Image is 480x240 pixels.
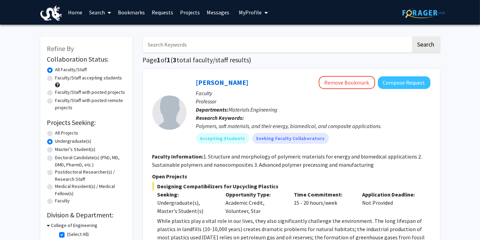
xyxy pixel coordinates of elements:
iframe: Chat [5,209,29,235]
label: Postdoctoral Researcher(s) / Research Staff [55,168,126,183]
span: Refine By [47,44,74,53]
span: My Profile [239,9,262,16]
label: Undergraduate(s) [55,138,92,145]
a: Home [65,0,86,24]
label: Faculty/Staff with posted remote projects [55,97,126,111]
img: Drexel University Logo [40,5,62,21]
button: Compose Request to Christopher Li [378,76,430,89]
div: Polymers, soft materials, and their energy, biomedical, and composite applications. [196,122,430,130]
span: 3 [173,55,177,64]
img: ForagerOne Logo [402,8,445,18]
label: Faculty/Staff with posted projects [55,89,125,96]
div: Undergraduate(s), Master's Student(s) [157,199,216,215]
p: Seeking: [157,190,216,199]
label: Faculty [55,197,70,204]
b: Research Keywords: [196,114,244,121]
fg-read-more: 1. Structure and morphology of polymeric materials for energy and biomedical applications 2. Sust... [152,153,422,168]
h3: College of Engineering [51,222,98,229]
p: Opportunity Type: [225,190,284,199]
button: Remove Bookmark [319,76,375,89]
div: 15 - 20 hours/week [289,190,357,215]
h2: Collaboration Status: [47,55,126,63]
h2: Projects Seeking: [47,118,126,127]
mat-chip: Accepting Students [196,133,249,144]
a: Requests [148,0,177,24]
span: Materials Engineering [229,106,278,113]
div: Academic Credit, Volunteer, Star [220,190,289,215]
label: Medical Resident(s) / Medical Fellow(s) [55,183,126,197]
b: Departments: [196,106,229,113]
label: Doctoral Candidate(s) (PhD, MD, DMD, PharmD, etc.) [55,154,126,168]
a: Messages [203,0,233,24]
span: 1 [157,55,161,64]
a: Bookmarks [114,0,148,24]
a: Search [86,0,114,24]
input: Search Keywords [143,37,411,52]
a: [PERSON_NAME] [196,78,249,87]
div: Not Provided [357,190,425,215]
p: Professor [196,97,430,105]
label: All Faculty/Staff [55,66,87,73]
p: Open Projects [152,172,430,180]
a: Projects [177,0,203,24]
label: All Projects [55,129,79,137]
mat-chip: Seeking Faculty Collaborators [252,133,329,144]
span: 1 [167,55,171,64]
b: Faculty Information: [152,153,204,160]
label: Master's Student(s) [55,146,96,153]
label: (Select All) [67,231,89,238]
p: Application Deadline: [362,190,420,199]
h1: Page of ( total faculty/staff results) [143,56,440,64]
p: Time Commitment: [294,190,352,199]
p: Faculty [196,89,430,97]
button: Search [412,37,440,52]
span: Designing Compatibilizers for Upcycling Plastics [152,182,430,190]
h2: Division & Department: [47,211,126,219]
label: Faculty/Staff accepting students [55,74,122,81]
